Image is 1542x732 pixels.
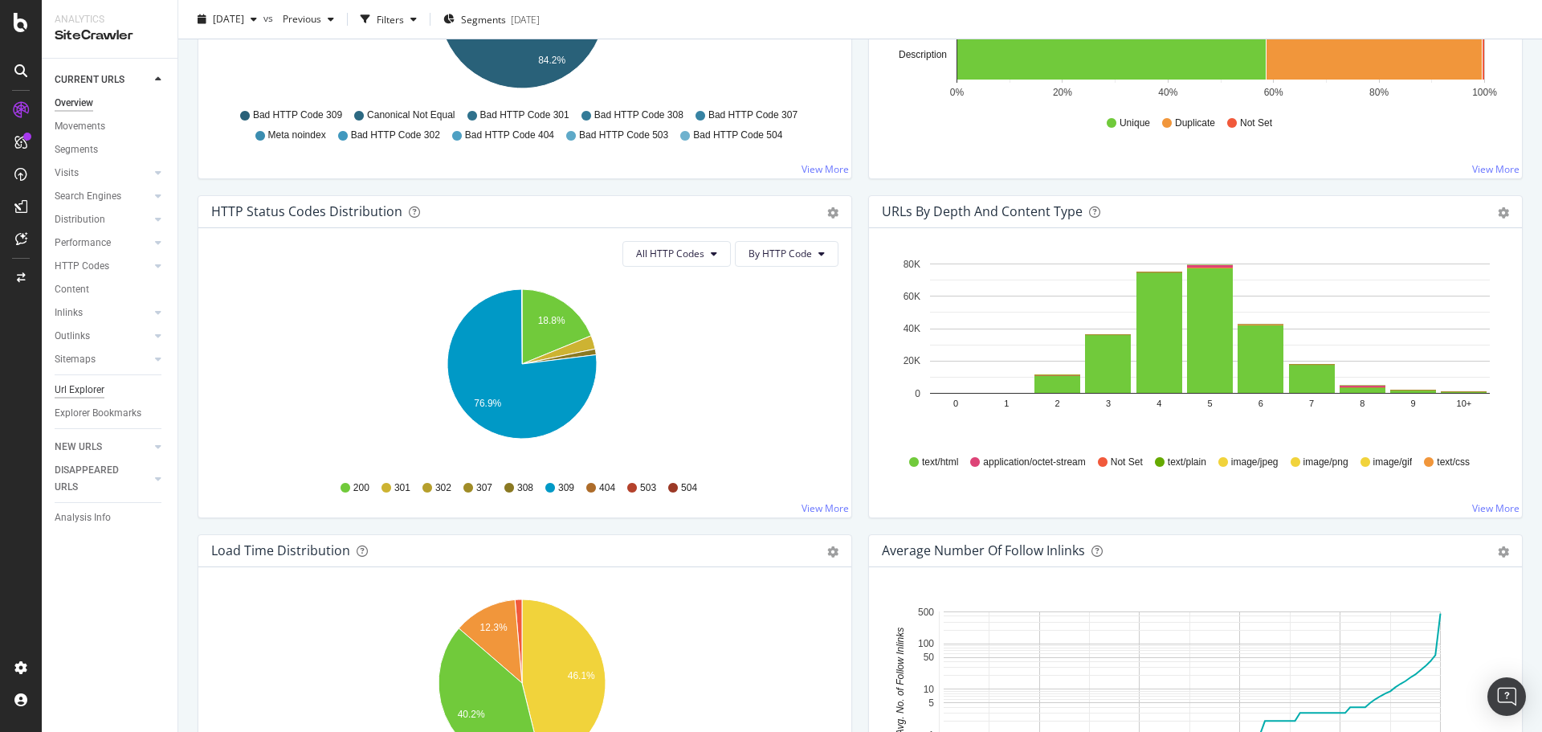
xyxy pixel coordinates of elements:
[1498,207,1509,219] div: gear
[211,203,402,219] div: HTTP Status Codes Distribution
[1207,399,1212,408] text: 5
[511,12,540,26] div: [DATE]
[1498,546,1509,558] div: gear
[904,259,920,270] text: 80K
[1472,162,1520,176] a: View More
[538,55,565,66] text: 84.2%
[474,398,501,409] text: 76.9%
[882,203,1083,219] div: URLs by Depth and Content Type
[55,382,166,399] a: Url Explorer
[622,241,731,267] button: All HTTP Codes
[693,129,782,142] span: Bad HTTP Code 504
[351,129,440,142] span: Bad HTTP Code 302
[1231,456,1279,469] span: image/jpeg
[55,328,90,345] div: Outlinks
[55,462,150,496] a: DISAPPEARED URLS
[263,10,276,24] span: vs
[904,323,920,334] text: 40K
[1004,399,1009,408] text: 1
[749,247,812,260] span: By HTTP Code
[480,622,508,633] text: 12.3%
[1120,117,1150,130] span: Unique
[918,607,934,618] text: 500
[268,129,326,142] span: Meta noindex
[55,72,150,88] a: CURRENT URLS
[983,456,1085,469] span: application/octet-stream
[1264,87,1283,98] text: 60%
[55,439,150,456] a: NEW URLS
[276,12,321,26] span: Previous
[924,684,935,695] text: 10
[1472,87,1497,98] text: 100%
[827,546,838,558] div: gear
[476,481,492,495] span: 307
[1106,399,1111,408] text: 3
[928,697,934,709] text: 5
[55,281,166,298] a: Content
[55,305,83,321] div: Inlinks
[1156,399,1161,408] text: 4
[538,315,565,326] text: 18.8%
[55,188,150,205] a: Search Engines
[636,247,704,260] span: All HTTP Codes
[55,118,105,135] div: Movements
[1457,399,1472,408] text: 10+
[55,328,150,345] a: Outlinks
[253,108,342,122] span: Bad HTTP Code 309
[827,207,838,219] div: gear
[1472,501,1520,515] a: View More
[55,305,150,321] a: Inlinks
[465,129,554,142] span: Bad HTTP Code 404
[55,165,79,182] div: Visits
[55,141,98,158] div: Segments
[882,542,1085,558] div: Average Number of Follow Inlinks
[55,13,165,27] div: Analytics
[55,211,105,228] div: Distribution
[211,280,833,466] div: A chart.
[191,6,263,32] button: [DATE]
[882,254,1503,440] div: A chart.
[55,351,150,368] a: Sitemaps
[55,509,166,526] a: Analysis Info
[276,6,341,32] button: Previous
[904,355,920,366] text: 20K
[55,165,150,182] a: Visits
[708,108,798,122] span: Bad HTTP Code 307
[1240,117,1272,130] span: Not Set
[55,235,111,251] div: Performance
[377,12,404,26] div: Filters
[55,439,102,456] div: NEW URLS
[55,27,165,45] div: SiteCrawler
[1111,456,1143,469] span: Not Set
[354,6,423,32] button: Filters
[367,108,455,122] span: Canonical Not Equal
[922,456,958,469] span: text/html
[394,481,410,495] span: 301
[640,481,656,495] span: 503
[517,481,533,495] span: 308
[1487,677,1526,716] div: Open Intercom Messenger
[55,211,150,228] a: Distribution
[568,670,595,681] text: 46.1%
[55,351,96,368] div: Sitemaps
[480,108,569,122] span: Bad HTTP Code 301
[1437,456,1470,469] span: text/css
[55,405,166,422] a: Explorer Bookmarks
[55,281,89,298] div: Content
[55,95,166,112] a: Overview
[55,188,121,205] div: Search Engines
[1175,117,1215,130] span: Duplicate
[599,481,615,495] span: 404
[1411,399,1416,408] text: 9
[899,49,947,60] text: Description
[915,388,920,399] text: 0
[1258,399,1263,408] text: 6
[55,462,136,496] div: DISAPPEARED URLS
[1055,399,1060,408] text: 2
[594,108,683,122] span: Bad HTTP Code 308
[1158,87,1177,98] text: 40%
[904,291,920,302] text: 60K
[458,709,485,720] text: 40.2%
[1168,456,1206,469] span: text/plain
[435,481,451,495] span: 302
